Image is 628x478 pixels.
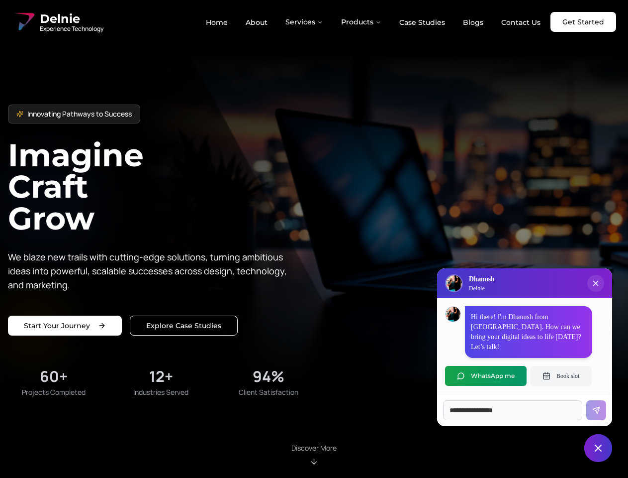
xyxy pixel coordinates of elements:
h1: Imagine Craft Grow [8,139,314,234]
div: 94% [253,367,284,385]
button: Close chat popup [587,275,604,292]
p: Delnie [469,284,494,292]
button: Services [277,12,331,32]
nav: Main [198,12,548,32]
a: Explore our solutions [130,316,238,336]
div: 12+ [149,367,173,385]
span: Delnie [40,11,103,27]
img: Delnie Logo [446,275,462,291]
div: Scroll to About section [291,443,337,466]
a: Start your project with us [8,316,122,336]
button: WhatsApp me [445,366,527,386]
a: Delnie Logo Full [12,10,103,34]
a: Case Studies [391,14,453,31]
h3: Dhanush [469,274,494,284]
p: Hi there! I'm Dhanush from [GEOGRAPHIC_DATA]. How can we bring your digital ideas to life [DATE]?... [471,312,586,352]
span: Innovating Pathways to Success [27,109,132,119]
button: Book slot [531,366,591,386]
span: Client Satisfaction [239,387,298,397]
a: About [238,14,275,31]
p: Discover More [291,443,337,453]
div: 60+ [40,367,68,385]
button: Close chat [584,434,612,462]
a: Blogs [455,14,491,31]
span: Industries Served [133,387,188,397]
img: Delnie Logo [12,10,36,34]
a: Get Started [550,12,616,32]
img: Dhanush [446,307,460,322]
span: Experience Technology [40,25,103,33]
span: Projects Completed [22,387,86,397]
a: Contact Us [493,14,548,31]
p: We blaze new trails with cutting-edge solutions, turning ambitious ideas into powerful, scalable ... [8,250,294,292]
a: Home [198,14,236,31]
button: Products [333,12,389,32]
